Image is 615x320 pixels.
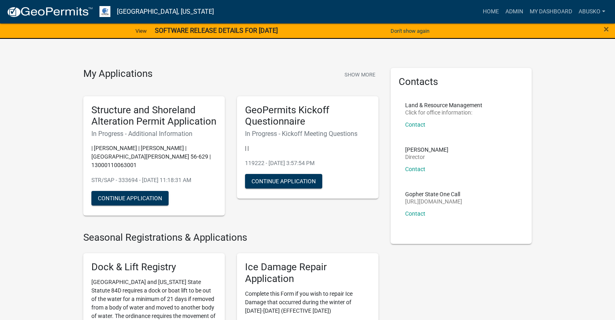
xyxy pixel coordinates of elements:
[405,121,425,128] a: Contact
[405,147,448,153] p: [PERSON_NAME]
[91,191,169,206] button: Continue Application
[480,4,502,19] a: Home
[405,154,448,160] p: Director
[526,4,575,19] a: My Dashboard
[341,68,378,81] button: Show More
[502,4,526,19] a: Admin
[245,104,370,128] h5: GeoPermits Kickoff Questionnaire
[83,68,152,80] h4: My Applications
[245,144,370,153] p: | |
[91,176,217,184] p: STR/SAP - 333694 - [DATE] 11:18:31 AM
[99,6,110,17] img: Otter Tail County, Minnesota
[405,199,462,204] p: [URL][DOMAIN_NAME]
[117,5,214,19] a: [GEOGRAPHIC_DATA], [US_STATE]
[155,27,278,34] strong: SOFTWARE RELEASE DETAILS FOR [DATE]
[387,24,433,38] button: Don't show again
[405,166,425,172] a: Contact
[245,159,370,167] p: 119222 - [DATE] 3:57:54 PM
[575,4,609,19] a: abusko
[91,104,217,128] h5: Structure and Shoreland Alteration Permit Application
[604,23,609,35] span: ×
[405,191,462,197] p: Gopher State One Call
[91,144,217,170] p: | [PERSON_NAME] | [PERSON_NAME] | [GEOGRAPHIC_DATA][PERSON_NAME] 56-629 | 13000110063001
[405,110,482,115] p: Click for office information:
[405,102,482,108] p: Land & Resource Management
[91,261,217,273] h5: Dock & Lift Registry
[91,130,217,138] h6: In Progress - Additional Information
[399,76,524,88] h5: Contacts
[245,174,322,189] button: Continue Application
[83,232,378,244] h4: Seasonal Registrations & Applications
[132,24,150,38] a: View
[405,210,425,217] a: Contact
[245,290,370,315] p: Complete this Form if you wish to repair Ice Damage that occurred during the winter of [DATE]-[DA...
[245,130,370,138] h6: In Progress - Kickoff Meeting Questions
[604,24,609,34] button: Close
[245,261,370,285] h5: Ice Damage Repair Application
